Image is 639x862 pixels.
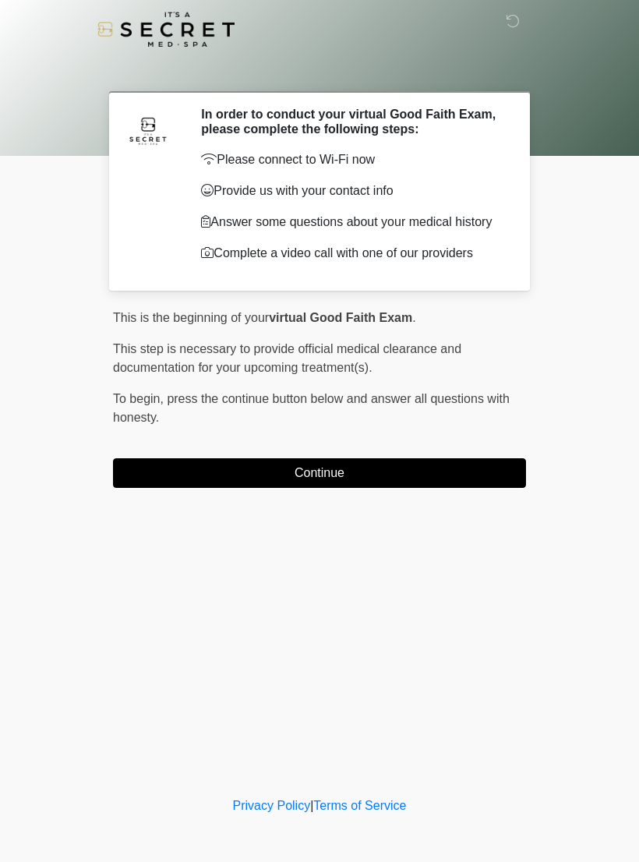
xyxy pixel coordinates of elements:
[201,182,503,200] p: Provide us with your contact info
[412,311,415,324] span: .
[97,12,235,47] img: It's A Secret Med Spa Logo
[313,799,406,812] a: Terms of Service
[201,213,503,231] p: Answer some questions about your medical history
[113,392,167,405] span: To begin,
[310,799,313,812] a: |
[113,311,269,324] span: This is the beginning of your
[233,799,311,812] a: Privacy Policy
[201,244,503,263] p: Complete a video call with one of our providers
[201,107,503,136] h2: In order to conduct your virtual Good Faith Exam, please complete the following steps:
[125,107,171,154] img: Agent Avatar
[101,56,538,85] h1: ‎ ‎
[269,311,412,324] strong: virtual Good Faith Exam
[113,392,510,424] span: press the continue button below and answer all questions with honesty.
[113,458,526,488] button: Continue
[113,342,461,374] span: This step is necessary to provide official medical clearance and documentation for your upcoming ...
[201,150,503,169] p: Please connect to Wi-Fi now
